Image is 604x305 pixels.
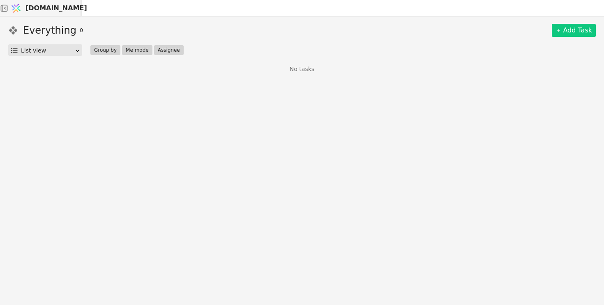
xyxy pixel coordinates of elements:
button: Assignee [154,45,184,55]
a: [DOMAIN_NAME] [8,0,82,16]
img: Logo [10,0,22,16]
p: No tasks [290,65,314,73]
a: Add Task [552,24,596,37]
span: [DOMAIN_NAME] [25,3,87,13]
div: List view [21,45,75,56]
h1: Everything [23,23,76,38]
button: Group by [90,45,120,55]
button: Me mode [122,45,152,55]
span: 0 [80,26,83,34]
